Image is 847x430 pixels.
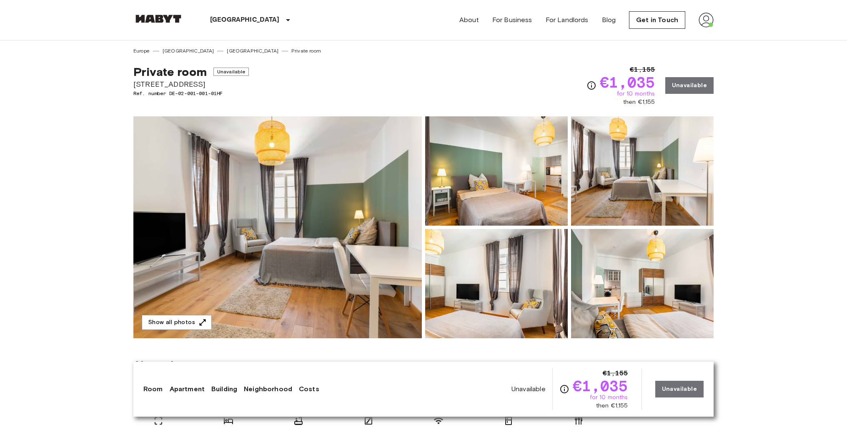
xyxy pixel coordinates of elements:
img: Marketing picture of unit DE-02-001-001-01HF [133,116,422,338]
a: [GEOGRAPHIC_DATA] [227,47,278,55]
img: avatar [699,13,714,28]
a: Get in Touch [629,11,685,29]
a: Building [211,384,237,394]
span: Unavailable [213,68,249,76]
span: €1,035 [600,75,655,90]
a: For Business [492,15,532,25]
a: Costs [299,384,319,394]
a: About [459,15,479,25]
a: [GEOGRAPHIC_DATA] [163,47,214,55]
span: About the apartment [133,358,236,371]
a: Blog [602,15,616,25]
span: Unavailable [511,385,546,394]
img: Picture of unit DE-02-001-001-01HF [425,116,568,226]
span: €1,155 [630,65,655,75]
span: for 10 months [590,393,628,402]
span: [STREET_ADDRESS] [133,79,249,90]
svg: Check cost overview for full price breakdown. Please note that discounts apply to new joiners onl... [559,384,569,394]
a: Room [143,384,163,394]
button: Show all photos [142,315,212,330]
a: Europe [133,47,150,55]
a: Apartment [170,384,205,394]
span: then €1,155 [596,402,628,410]
span: for 10 months [617,90,655,98]
span: Ref. number DE-02-001-001-01HF [133,90,249,97]
a: For Landlords [546,15,589,25]
p: [GEOGRAPHIC_DATA] [210,15,280,25]
img: Picture of unit DE-02-001-001-01HF [571,116,714,226]
svg: Check cost overview for full price breakdown. Please note that discounts apply to new joiners onl... [586,80,596,91]
span: then €1,155 [623,98,655,106]
span: €1,155 [603,368,628,378]
img: Picture of unit DE-02-001-001-01HF [425,229,568,338]
img: Habyt [133,15,183,23]
span: Private room [133,65,207,79]
a: Private room [291,47,321,55]
img: Picture of unit DE-02-001-001-01HF [571,229,714,338]
span: €1,035 [573,378,628,393]
a: Neighborhood [244,384,292,394]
